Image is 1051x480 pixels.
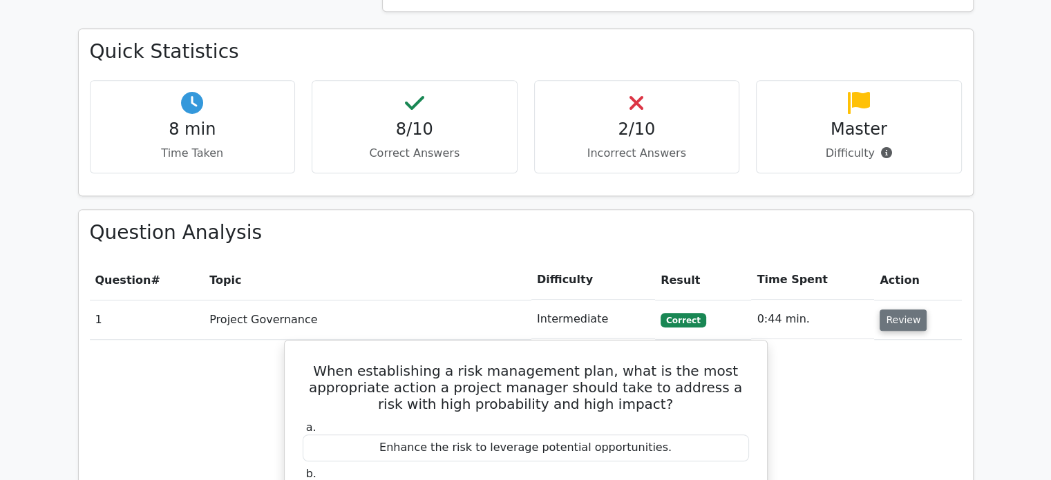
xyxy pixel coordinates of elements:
span: Question [95,273,151,287]
th: # [90,260,205,300]
p: Time Taken [102,145,284,162]
p: Difficulty [768,145,950,162]
p: Incorrect Answers [546,145,728,162]
h4: 2/10 [546,119,728,140]
td: Intermediate [531,300,655,339]
p: Correct Answers [323,145,506,162]
h4: 8 min [102,119,284,140]
th: Action [874,260,961,300]
th: Time Spent [751,260,874,300]
h4: 8/10 [323,119,506,140]
th: Difficulty [531,260,655,300]
div: Enhance the risk to leverage potential opportunities. [303,434,749,461]
h3: Question Analysis [90,221,962,244]
span: Correct [661,313,706,327]
button: Review [880,309,927,331]
span: a. [306,421,316,434]
td: 0:44 min. [751,300,874,339]
td: Project Governance [204,300,531,339]
h3: Quick Statistics [90,40,962,64]
span: b. [306,467,316,480]
th: Topic [204,260,531,300]
th: Result [655,260,751,300]
h5: When establishing a risk management plan, what is the most appropriate action a project manager s... [301,363,750,412]
h4: Master [768,119,950,140]
td: 1 [90,300,205,339]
